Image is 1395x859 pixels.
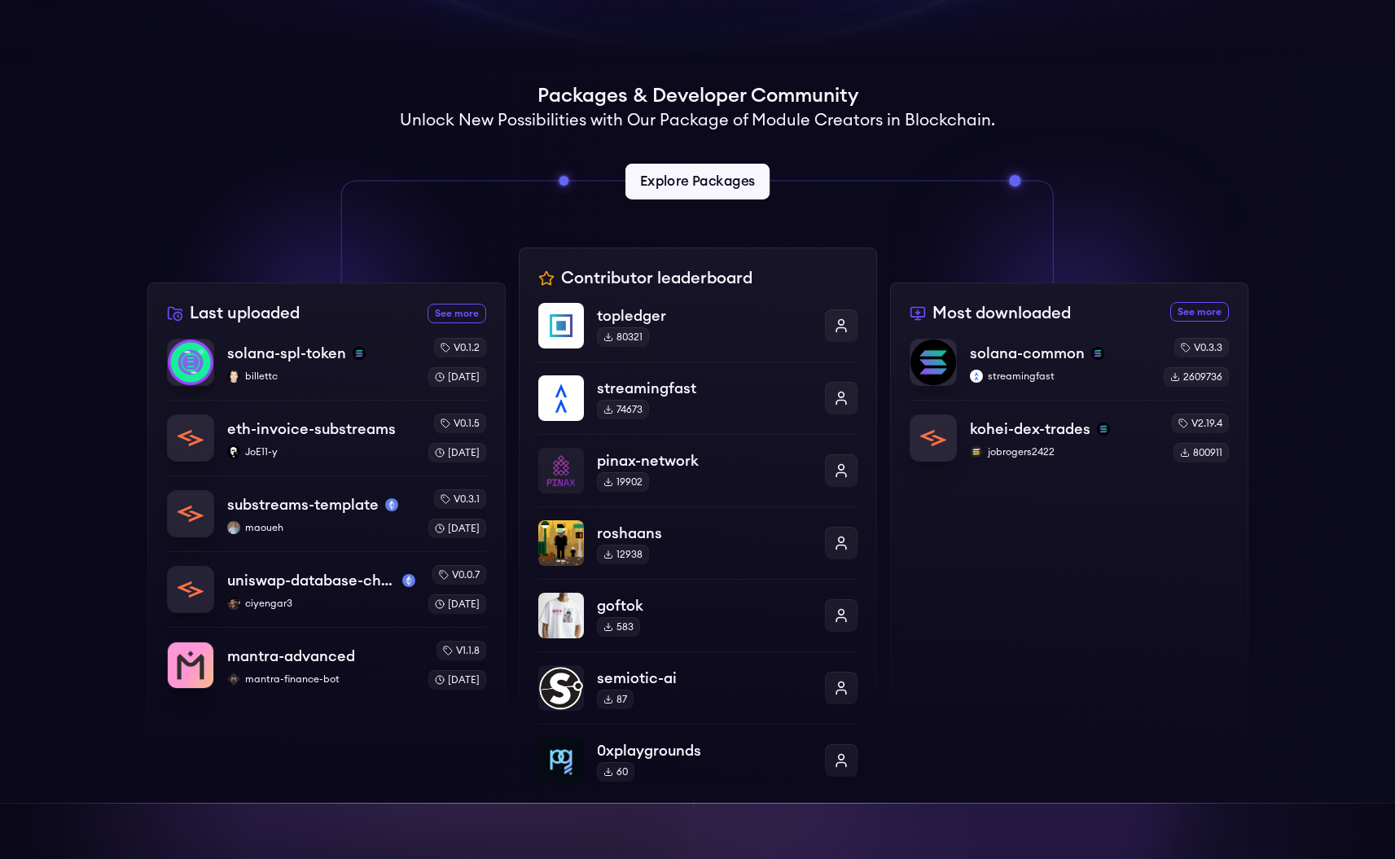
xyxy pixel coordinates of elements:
img: mainnet [402,574,415,587]
div: 60 [597,762,634,782]
img: uniswap-database-changes-mainnet [168,567,213,612]
a: topledgertopledger80321 [538,303,858,362]
h1: Packages & Developer Community [537,83,858,109]
p: goftok [597,594,812,617]
a: eth-invoice-substreamseth-invoice-substreamsJoE11-yJoE11-yv0.1.5[DATE] [167,400,486,476]
img: solana [1091,347,1104,360]
img: billettc [227,370,240,383]
div: v0.1.2 [434,338,486,357]
a: pinax-networkpinax-network19902 [538,434,858,506]
h2: Unlock New Possibilities with Our Package of Module Creators in Blockchain. [400,109,995,132]
p: jobrogers2422 [970,445,1159,458]
div: 19902 [597,472,649,492]
a: roshaansroshaans12938 [538,506,858,579]
img: kohei-dex-trades [910,415,956,461]
p: pinax-network [597,449,812,472]
p: roshaans [597,522,812,545]
a: goftokgoftok583 [538,579,858,651]
img: mainnet [385,498,398,511]
img: jobrogers2422 [970,445,983,458]
p: 0xplaygrounds [597,739,812,762]
p: solana-spl-token [227,342,346,365]
a: streamingfaststreamingfast74673 [538,362,858,434]
img: eth-invoice-substreams [168,415,213,461]
a: See more most downloaded packages [1170,302,1229,322]
p: mantra-advanced [227,645,355,668]
img: 0xplaygrounds [538,738,584,783]
img: roshaans [538,520,584,566]
img: pinax-network [538,448,584,493]
img: substreams-template [168,491,213,537]
div: 583 [597,617,640,637]
div: 80321 [597,327,649,347]
div: 800911 [1173,443,1229,462]
div: v0.3.1 [434,489,486,509]
div: 87 [597,690,634,709]
a: substreams-templatesubstreams-templatemainnetmaouehmaouehv0.3.1[DATE] [167,476,486,551]
p: topledger [597,305,812,327]
a: solana-spl-tokensolana-spl-tokensolanabillettcbillettcv0.1.2[DATE] [167,338,486,400]
div: v0.3.3 [1174,338,1229,357]
p: streamingfast [597,377,812,400]
a: kohei-dex-tradeskohei-dex-tradessolanajobrogers2422jobrogers2422v2.19.4800911 [910,400,1229,462]
div: [DATE] [428,519,486,538]
img: mantra-finance-bot [227,673,240,686]
img: JoE11-y [227,445,240,458]
div: 74673 [597,400,649,419]
p: mantra-finance-bot [227,673,415,686]
img: semiotic-ai [538,665,584,711]
a: 0xplaygrounds0xplaygrounds60 [538,724,858,783]
p: streamingfast [970,370,1151,383]
div: 12938 [597,545,649,564]
div: [DATE] [428,443,486,462]
a: See more recently uploaded packages [428,304,486,323]
img: solana [1097,423,1110,436]
p: maoueh [227,521,415,534]
div: v0.1.5 [434,414,486,433]
img: solana-spl-token [168,340,213,385]
div: v2.19.4 [1172,414,1229,433]
a: solana-commonsolana-commonsolanastreamingfaststreamingfastv0.3.32609736 [910,338,1229,400]
div: 2609736 [1164,367,1229,387]
div: [DATE] [428,670,486,690]
a: uniswap-database-changes-mainnetuniswap-database-changes-mainnetmainnetciyengar3ciyengar3v0.0.7[D... [167,551,486,627]
p: billettc [227,370,415,383]
p: semiotic-ai [597,667,812,690]
p: JoE11-y [227,445,415,458]
p: solana-common [970,342,1085,365]
p: ciyengar3 [227,597,415,610]
div: v1.1.8 [436,641,486,660]
p: eth-invoice-substreams [227,418,396,440]
img: solana-common [910,340,956,385]
p: uniswap-database-changes-mainnet [227,569,396,592]
p: substreams-template [227,493,379,516]
img: streamingfast [970,370,983,383]
div: v0.0.7 [432,565,486,585]
a: semiotic-aisemiotic-ai87 [538,651,858,724]
img: solana [353,347,366,360]
p: kohei-dex-trades [970,418,1090,440]
div: [DATE] [428,594,486,614]
img: ciyengar3 [227,597,240,610]
img: goftok [538,593,584,638]
img: mantra-advanced [168,642,213,688]
a: mantra-advancedmantra-advancedmantra-finance-botmantra-finance-botv1.1.8[DATE] [167,627,486,690]
img: topledger [538,303,584,348]
img: streamingfast [538,375,584,421]
a: Explore Packages [625,164,770,199]
img: maoueh [227,521,240,534]
div: [DATE] [428,367,486,387]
